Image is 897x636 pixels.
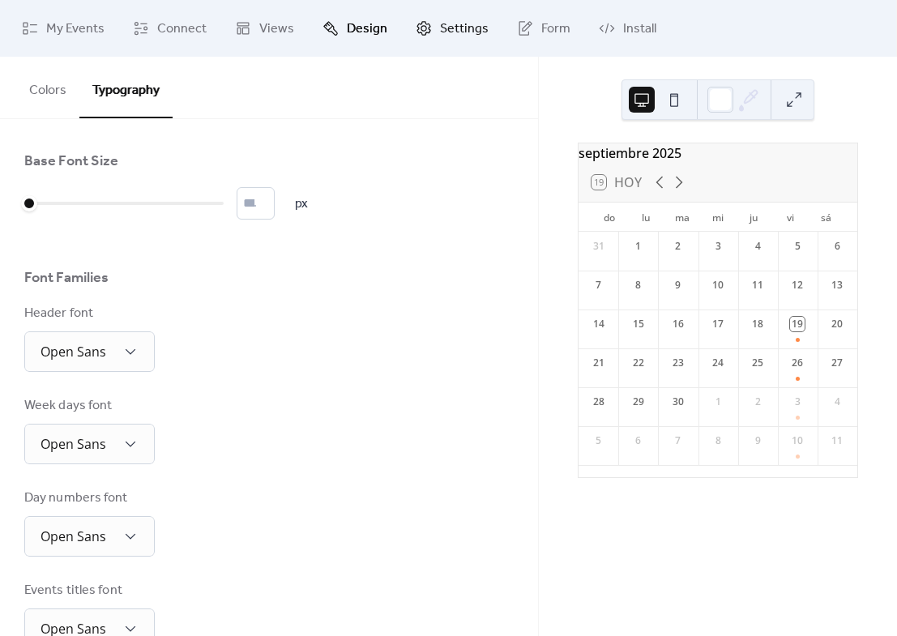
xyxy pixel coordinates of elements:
div: 1 [711,395,725,409]
div: 18 [750,317,765,331]
div: 10 [790,433,805,448]
div: 24 [711,356,725,370]
button: Colors [16,57,79,117]
div: 14 [592,317,606,331]
a: Form [505,6,583,50]
div: 27 [830,356,844,370]
div: vi [772,203,809,232]
div: Base Font Size [24,152,118,171]
div: Day numbers font [24,489,152,508]
div: 7 [592,278,606,292]
div: 30 [671,395,686,409]
div: 2 [750,395,765,409]
div: 5 [790,239,805,254]
span: Connect [157,19,207,39]
div: 4 [750,239,765,254]
a: Design [310,6,399,50]
div: 13 [830,278,844,292]
div: sá [808,203,844,232]
div: 8 [631,278,646,292]
div: ju [736,203,772,232]
span: Design [347,19,387,39]
div: 9 [671,278,686,292]
div: 16 [671,317,686,331]
div: 1 [631,239,646,254]
div: 2 [671,239,686,254]
span: Settings [440,19,489,39]
div: 6 [830,239,844,254]
div: Week days font [24,396,152,416]
span: Views [259,19,294,39]
span: Open Sans [41,435,106,453]
div: 12 [790,278,805,292]
div: 23 [671,356,686,370]
div: 3 [711,239,725,254]
div: 17 [711,317,725,331]
div: Font Families [24,268,109,288]
div: 26 [790,356,805,370]
div: 11 [750,278,765,292]
div: 6 [631,433,646,448]
div: 10 [711,278,725,292]
div: Header font [24,304,152,323]
span: Form [541,19,570,39]
a: Install [587,6,668,50]
div: 11 [830,433,844,448]
div: 7 [671,433,686,448]
button: Typography [79,57,173,118]
div: 31 [592,239,606,254]
div: 22 [631,356,646,370]
div: ma [664,203,700,232]
span: My Events [46,19,105,39]
span: Install [623,19,656,39]
div: 19 [790,317,805,331]
div: 3 [790,395,805,409]
a: Views [223,6,306,50]
div: 29 [631,395,646,409]
a: Connect [121,6,219,50]
div: 5 [592,433,606,448]
span: Open Sans [41,343,106,361]
span: px [295,194,308,214]
div: do [592,203,628,232]
div: 25 [750,356,765,370]
div: 28 [592,395,606,409]
div: mi [700,203,737,232]
div: Events titles font [24,581,152,600]
div: septiembre 2025 [579,143,857,163]
div: 9 [750,433,765,448]
div: lu [628,203,664,232]
a: My Events [10,6,117,50]
a: Settings [404,6,501,50]
div: 21 [592,356,606,370]
div: 20 [830,317,844,331]
div: 15 [631,317,646,331]
span: Open Sans [41,527,106,545]
div: 4 [830,395,844,409]
div: 8 [711,433,725,448]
